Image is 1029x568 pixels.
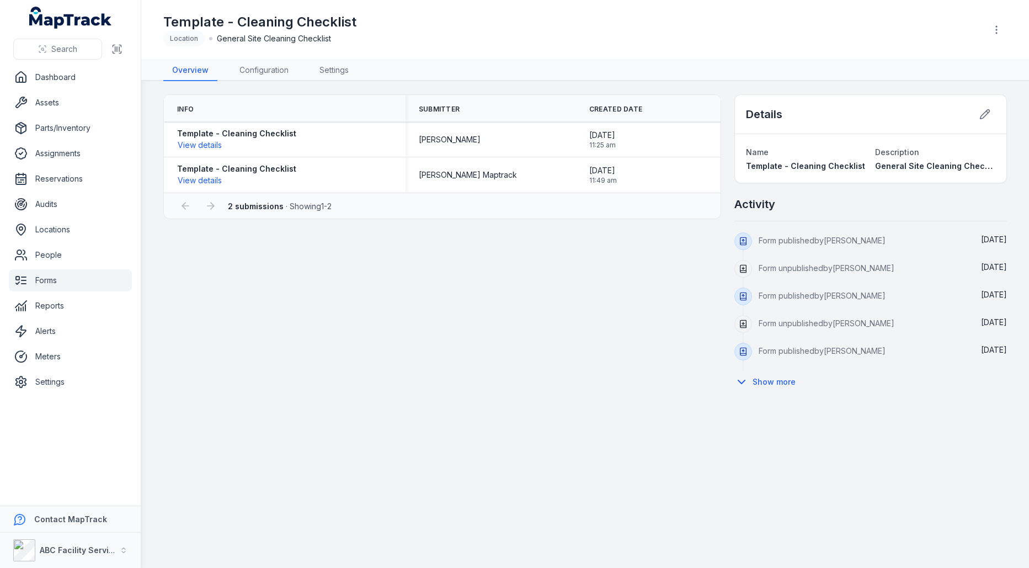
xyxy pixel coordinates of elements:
[759,318,894,328] span: Form unpublished by [PERSON_NAME]
[51,44,77,55] span: Search
[9,320,132,342] a: Alerts
[228,201,332,211] span: · Showing 1 - 2
[981,345,1007,354] span: [DATE]
[589,141,616,150] span: 11:25 am
[759,291,886,300] span: Form published by [PERSON_NAME]
[228,201,284,211] strong: 2 submissions
[163,60,217,81] a: Overview
[34,514,107,524] strong: Contact MapTrack
[875,147,919,157] span: Description
[981,290,1007,299] span: [DATE]
[419,169,517,181] span: [PERSON_NAME] Maptrack
[177,139,222,151] button: View details
[746,161,865,171] span: Template - Cleaning Checklist
[981,235,1007,244] span: [DATE]
[9,219,132,241] a: Locations
[875,161,1001,171] span: General Site Cleaning Checklist
[40,545,123,555] strong: ABC Facility Services
[981,317,1007,327] time: 03/04/2025, 8:18:38 am
[29,7,112,29] a: MapTrack
[759,236,886,245] span: Form published by [PERSON_NAME]
[163,31,205,46] div: Location
[746,147,769,157] span: Name
[981,235,1007,244] time: 30/05/2025, 11:25:20 am
[9,142,132,164] a: Assignments
[9,244,132,266] a: People
[9,117,132,139] a: Parts/Inventory
[419,134,481,145] span: [PERSON_NAME]
[981,290,1007,299] time: 03/04/2025, 8:19:27 am
[177,174,222,187] button: View details
[217,33,331,44] span: General Site Cleaning Checklist
[9,295,132,317] a: Reports
[759,346,886,355] span: Form published by [PERSON_NAME]
[981,345,1007,354] time: 02/04/2025, 11:24:03 am
[163,13,356,31] h1: Template - Cleaning Checklist
[9,66,132,88] a: Dashboard
[311,60,358,81] a: Settings
[589,165,617,185] time: 24/03/2025, 11:49:49 am
[981,262,1007,272] span: [DATE]
[746,107,782,122] h2: Details
[981,262,1007,272] time: 30/05/2025, 11:19:12 am
[13,39,102,60] button: Search
[9,371,132,393] a: Settings
[177,128,296,139] strong: Template - Cleaning Checklist
[419,105,460,114] span: Submitter
[9,193,132,215] a: Audits
[177,163,296,174] strong: Template - Cleaning Checklist
[9,269,132,291] a: Forms
[589,165,617,176] span: [DATE]
[589,105,643,114] span: Created Date
[589,130,616,150] time: 30/05/2025, 11:25:42 am
[589,176,617,185] span: 11:49 am
[981,317,1007,327] span: [DATE]
[231,60,297,81] a: Configuration
[177,105,194,114] span: Info
[589,130,616,141] span: [DATE]
[734,197,775,212] h2: Activity
[9,168,132,190] a: Reservations
[734,370,803,394] button: Show more
[759,263,894,273] span: Form unpublished by [PERSON_NAME]
[9,346,132,368] a: Meters
[9,92,132,114] a: Assets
